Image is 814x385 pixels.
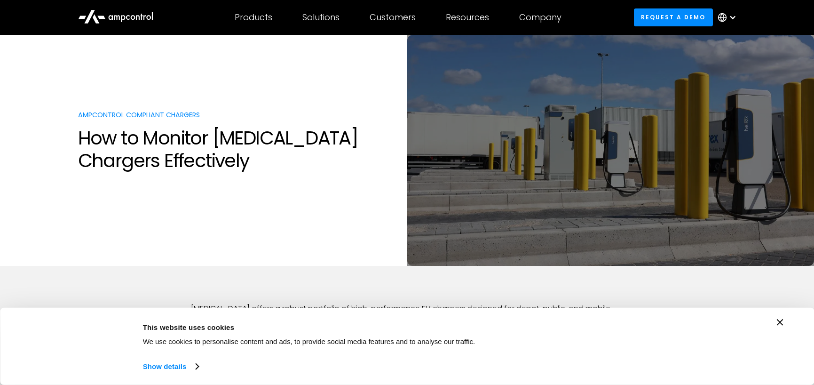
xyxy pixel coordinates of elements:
button: Okay [625,319,759,346]
div: Customers [370,12,416,23]
span: We use cookies to personalise content and ads, to provide social media features and to analyse ou... [143,337,475,345]
p: Ampcontrol compliant chargers [78,110,398,120]
div: Solutions [302,12,340,23]
p: [MEDICAL_DATA] offers a robust portfolio of high-performance EV chargers designed for depot, publ... [191,304,624,356]
div: Products [235,12,272,23]
a: Show details [143,360,198,374]
h1: ‍How to Monitor [MEDICAL_DATA] Chargers Effectively [78,127,398,172]
div: Resources [446,12,489,23]
div: Company [519,12,561,23]
button: Close banner [777,319,783,326]
a: Request a demo [634,8,713,26]
div: This website uses cookies [143,321,604,333]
